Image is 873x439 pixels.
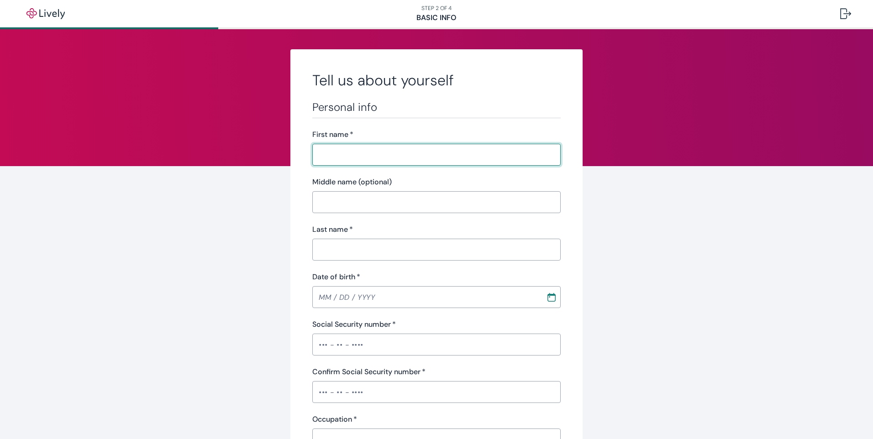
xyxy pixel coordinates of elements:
[312,414,357,425] label: Occupation
[312,177,392,188] label: Middle name (optional)
[20,8,71,19] img: Lively
[312,129,353,140] label: First name
[833,3,858,25] button: Log out
[312,100,561,114] h3: Personal info
[312,71,561,89] h2: Tell us about yourself
[312,288,540,306] input: MM / DD / YYYY
[543,289,560,305] button: Choose date
[547,293,556,302] svg: Calendar
[312,224,353,235] label: Last name
[312,366,426,377] label: Confirm Social Security number
[312,335,561,354] input: ••• - •• - ••••
[312,319,396,330] label: Social Security number
[312,383,561,401] input: ••• - •• - ••••
[312,272,360,282] label: Date of birth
